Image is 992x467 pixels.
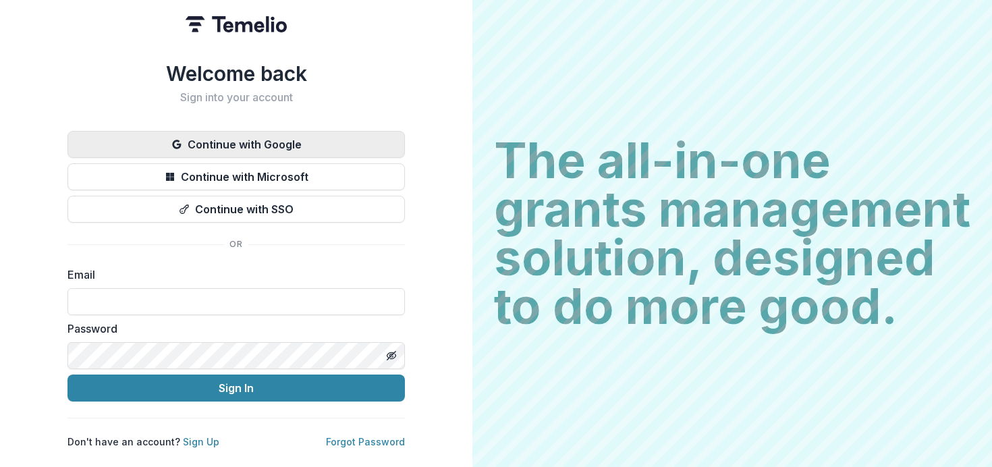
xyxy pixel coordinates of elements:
a: Forgot Password [326,436,405,447]
button: Continue with Google [67,131,405,158]
h1: Welcome back [67,61,405,86]
button: Continue with SSO [67,196,405,223]
label: Email [67,267,397,283]
button: Continue with Microsoft [67,163,405,190]
h2: Sign into your account [67,91,405,104]
button: Sign In [67,375,405,402]
p: Don't have an account? [67,435,219,449]
label: Password [67,321,397,337]
button: Toggle password visibility [381,345,402,366]
a: Sign Up [183,436,219,447]
img: Temelio [186,16,287,32]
